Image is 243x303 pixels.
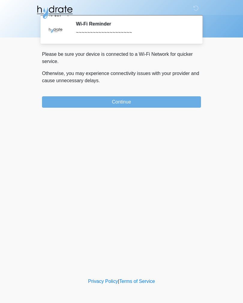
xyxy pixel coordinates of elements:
[42,96,201,108] button: Continue
[88,279,118,284] a: Privacy Policy
[119,279,155,284] a: Terms of Service
[42,51,201,65] p: Please be sure your device is connected to a Wi-Fi Network for quicker service.
[36,4,73,19] img: Hydrate IV Bar - Fort Collins Logo
[46,21,64,39] img: Agent Avatar
[76,29,192,36] div: ~~~~~~~~~~~~~~~~~~~~
[99,78,100,83] span: .
[118,279,119,284] a: |
[42,70,201,84] p: Otherwise, you may experience connectivity issues with your provider and cause unnecessary delays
